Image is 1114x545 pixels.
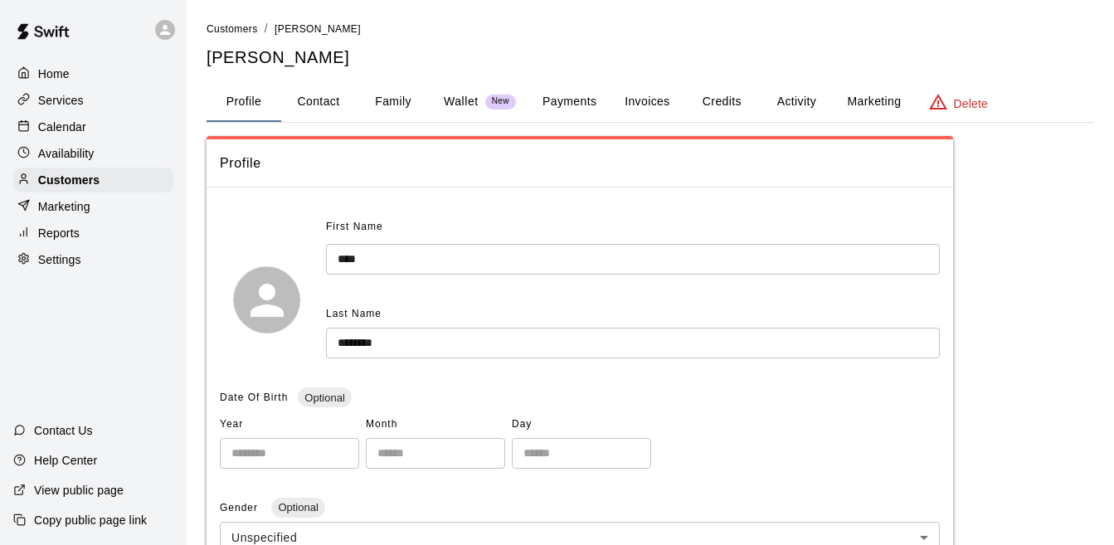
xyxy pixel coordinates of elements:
a: Marketing [13,194,173,219]
span: First Name [326,214,383,241]
p: Home [38,66,70,82]
button: Credits [684,82,759,122]
span: Day [512,411,651,438]
p: Reports [38,225,80,241]
p: Availability [38,145,95,162]
li: / [265,20,268,37]
a: Reports [13,221,173,246]
span: Date Of Birth [220,392,288,403]
button: Marketing [834,82,914,122]
p: Calendar [38,119,86,135]
a: Services [13,88,173,113]
p: Settings [38,251,81,268]
p: Marketing [38,198,90,215]
button: Invoices [610,82,684,122]
button: Profile [207,82,281,122]
a: Customers [13,168,173,192]
p: Copy public page link [34,512,147,528]
p: View public page [34,482,124,499]
span: Customers [207,23,258,35]
button: Contact [281,82,356,122]
p: Help Center [34,452,97,469]
button: Payments [529,82,610,122]
a: Calendar [13,114,173,139]
span: Year [220,411,359,438]
button: Family [356,82,431,122]
button: Activity [759,82,834,122]
a: Customers [207,22,258,35]
span: Last Name [326,308,382,319]
span: Gender [220,502,261,513]
span: New [485,96,516,107]
div: basic tabs example [207,82,1094,122]
h5: [PERSON_NAME] [207,46,1094,69]
span: [PERSON_NAME] [275,23,361,35]
p: Delete [954,95,988,112]
p: Contact Us [34,422,93,439]
a: Home [13,61,173,86]
p: Customers [38,172,100,188]
span: Month [366,411,505,438]
span: Optional [298,392,351,404]
a: Settings [13,247,173,272]
p: Services [38,92,84,109]
nav: breadcrumb [207,20,1094,38]
p: Wallet [444,93,479,110]
span: Optional [271,501,324,513]
a: Availability [13,141,173,166]
span: Profile [220,153,940,174]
